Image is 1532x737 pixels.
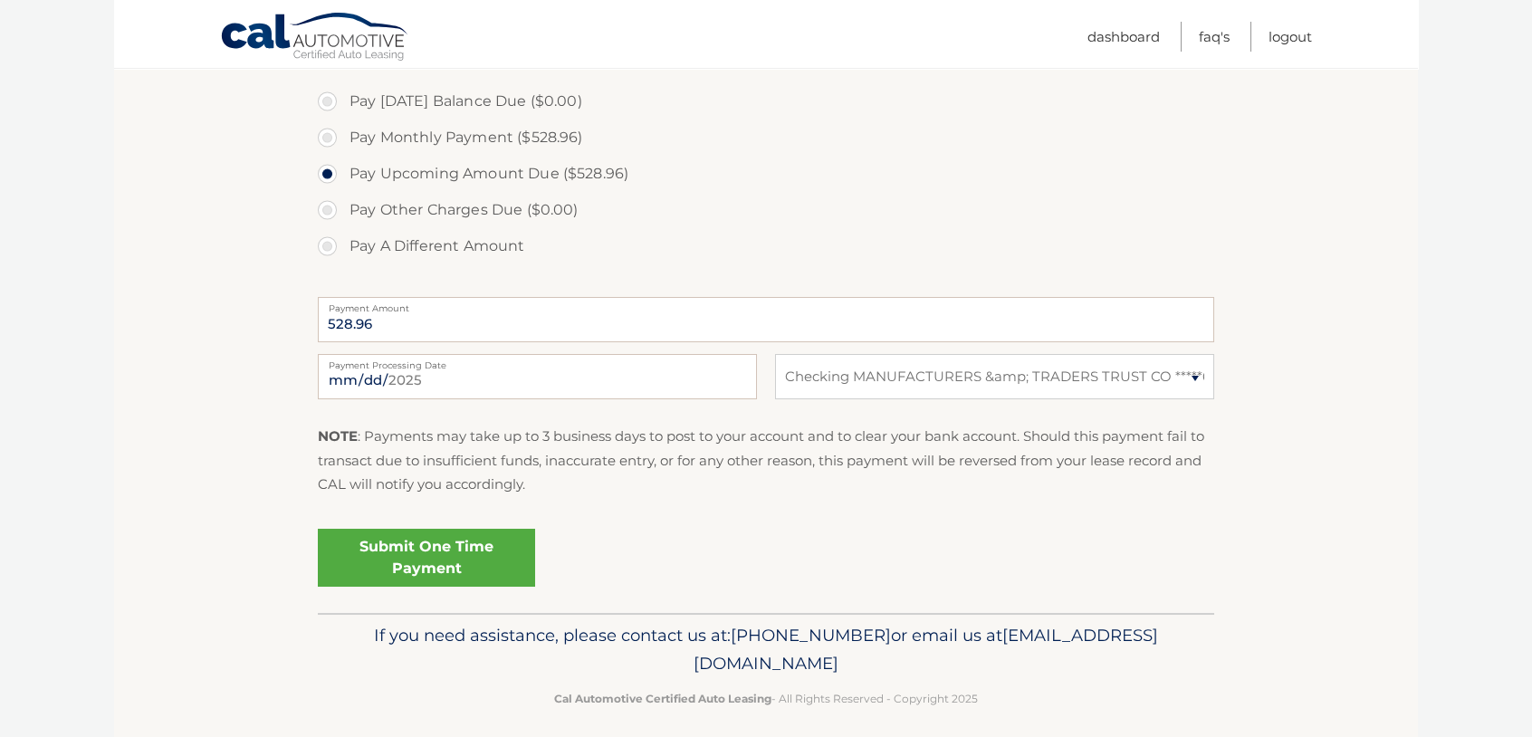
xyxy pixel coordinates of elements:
input: Payment Date [318,354,757,399]
label: Pay Upcoming Amount Due ($528.96) [318,156,1214,192]
label: Pay [DATE] Balance Due ($0.00) [318,83,1214,120]
label: Pay Monthly Payment ($528.96) [318,120,1214,156]
label: Payment Processing Date [318,354,757,368]
span: [PHONE_NUMBER] [731,625,891,646]
label: Pay A Different Amount [318,228,1214,264]
p: : Payments may take up to 3 business days to post to your account and to clear your bank account.... [318,425,1214,496]
a: Cal Automotive [220,12,410,64]
a: Submit One Time Payment [318,529,535,587]
a: Dashboard [1087,22,1160,52]
a: Logout [1269,22,1312,52]
a: FAQ's [1199,22,1230,52]
p: If you need assistance, please contact us at: or email us at [330,621,1202,679]
input: Payment Amount [318,297,1214,342]
label: Pay Other Charges Due ($0.00) [318,192,1214,228]
strong: NOTE [318,427,358,445]
strong: Cal Automotive Certified Auto Leasing [554,692,771,705]
label: Payment Amount [318,297,1214,311]
p: - All Rights Reserved - Copyright 2025 [330,689,1202,708]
